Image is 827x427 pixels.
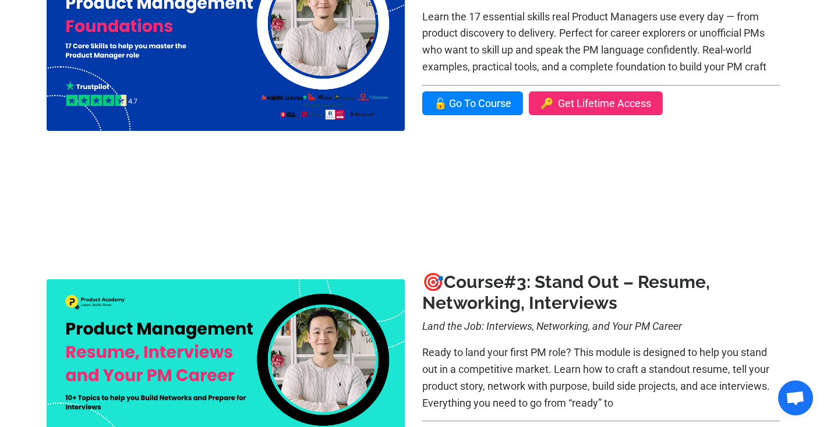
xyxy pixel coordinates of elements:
[422,344,780,411] p: Ready to land your first PM role? This module is designed to help you stand out in a competitive ...
[422,91,523,115] a: 🔓 Go To Course
[778,380,813,415] div: Open chat
[422,272,710,313] a: #3: Stand Out – Resume, Networking, Interviews
[529,91,663,115] a: 🔑 Get Lifetime Access
[422,272,504,292] b: 🎯
[422,320,682,332] i: Land the Job: Interviews, Networking, and Your PM Career
[422,9,780,76] p: Learn the 17 essential skills real Product Managers use every day — from product discovery to del...
[444,272,504,292] a: Course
